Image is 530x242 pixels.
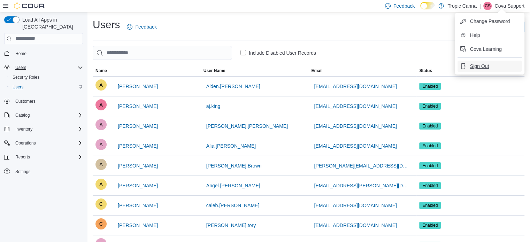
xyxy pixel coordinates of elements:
[447,2,477,10] p: Tropic Canna
[15,99,36,104] span: Customers
[7,72,86,82] button: Security Roles
[13,49,29,58] a: Home
[203,198,262,212] button: caleb.[PERSON_NAME]
[99,119,103,130] span: A
[95,198,107,210] div: Caleb
[419,222,441,229] span: Enabled
[118,202,158,209] span: [PERSON_NAME]
[312,218,400,232] button: [EMAIL_ADDRESS][DOMAIN_NAME]
[15,126,32,132] span: Inventory
[240,49,316,57] label: Include Disabled User Records
[95,218,107,229] div: Clayton
[206,142,256,149] span: Alia.[PERSON_NAME]
[115,119,161,133] button: [PERSON_NAME]
[206,103,220,110] span: aj.king
[115,139,161,153] button: [PERSON_NAME]
[203,139,259,153] button: Alia.[PERSON_NAME]
[1,48,86,58] button: Home
[99,79,103,91] span: A
[10,73,42,81] a: Security Roles
[312,139,400,153] button: [EMAIL_ADDRESS][DOMAIN_NAME]
[93,18,120,32] h1: Users
[13,111,83,119] span: Catalog
[13,75,39,80] span: Security Roles
[312,119,400,133] button: [EMAIL_ADDRESS][DOMAIN_NAME]
[13,97,83,106] span: Customers
[206,202,260,209] span: caleb.[PERSON_NAME]
[203,159,264,173] button: [PERSON_NAME].Brown
[15,65,26,70] span: Users
[95,119,107,130] div: Alex
[312,99,400,113] button: [EMAIL_ADDRESS][DOMAIN_NAME]
[312,179,414,193] button: [EMAIL_ADDRESS][PERSON_NAME][DOMAIN_NAME]
[470,46,502,53] span: Cova Learning
[419,182,441,189] span: Enabled
[13,153,33,161] button: Reports
[15,112,30,118] span: Catalog
[13,139,83,147] span: Operations
[314,202,397,209] span: [EMAIL_ADDRESS][DOMAIN_NAME]
[312,68,323,73] span: Email
[15,140,36,146] span: Operations
[118,83,158,90] span: [PERSON_NAME]
[13,139,39,147] button: Operations
[115,179,161,193] button: [PERSON_NAME]
[13,167,33,176] a: Settings
[99,218,103,229] span: C
[13,125,35,133] button: Inventory
[95,159,107,170] div: Alicia
[118,222,158,229] span: [PERSON_NAME]
[458,30,522,41] button: Help
[13,167,83,175] span: Settings
[115,218,161,232] button: [PERSON_NAME]
[206,222,256,229] span: [PERSON_NAME].tory
[115,79,161,93] button: [PERSON_NAME]
[314,123,397,130] span: [EMAIL_ADDRESS][DOMAIN_NAME]
[99,99,103,110] span: A
[203,99,223,113] button: aj.king
[10,83,26,91] a: Users
[4,46,83,195] nav: Complex example
[14,2,45,9] img: Cova
[422,222,438,228] span: Enabled
[1,96,86,106] button: Customers
[1,166,86,176] button: Settings
[312,198,400,212] button: [EMAIL_ADDRESS][DOMAIN_NAME]
[458,44,522,55] button: Cova Learning
[13,111,32,119] button: Catalog
[13,84,23,90] span: Users
[20,16,83,30] span: Load All Apps in [GEOGRAPHIC_DATA]
[422,103,438,109] span: Enabled
[314,103,397,110] span: [EMAIL_ADDRESS][DOMAIN_NAME]
[95,68,107,73] span: Name
[314,83,397,90] span: [EMAIL_ADDRESS][DOMAIN_NAME]
[470,18,510,25] span: Change Password
[312,79,400,93] button: [EMAIL_ADDRESS][DOMAIN_NAME]
[99,159,103,170] span: A
[15,51,26,56] span: Home
[10,83,83,91] span: Users
[15,169,30,174] span: Settings
[419,68,432,73] span: Status
[118,123,158,130] span: [PERSON_NAME]
[10,73,83,81] span: Security Roles
[203,119,291,133] button: [PERSON_NAME].[PERSON_NAME]
[118,182,158,189] span: [PERSON_NAME]
[494,2,524,10] p: Cova Support
[203,179,263,193] button: Angel.[PERSON_NAME]
[206,123,288,130] span: [PERSON_NAME].[PERSON_NAME]
[314,182,411,189] span: [EMAIL_ADDRESS][PERSON_NAME][DOMAIN_NAME]
[99,198,103,210] span: C
[13,125,83,133] span: Inventory
[312,159,414,173] button: [PERSON_NAME][EMAIL_ADDRESS][DOMAIN_NAME]
[15,154,30,160] span: Reports
[13,63,83,72] span: Users
[135,23,156,30] span: Feedback
[118,162,158,169] span: [PERSON_NAME]
[206,83,260,90] span: Aiden.[PERSON_NAME]
[419,83,441,90] span: Enabled
[95,99,107,110] div: AJ
[458,61,522,72] button: Sign Out
[420,2,435,9] input: Dark Mode
[419,162,441,169] span: Enabled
